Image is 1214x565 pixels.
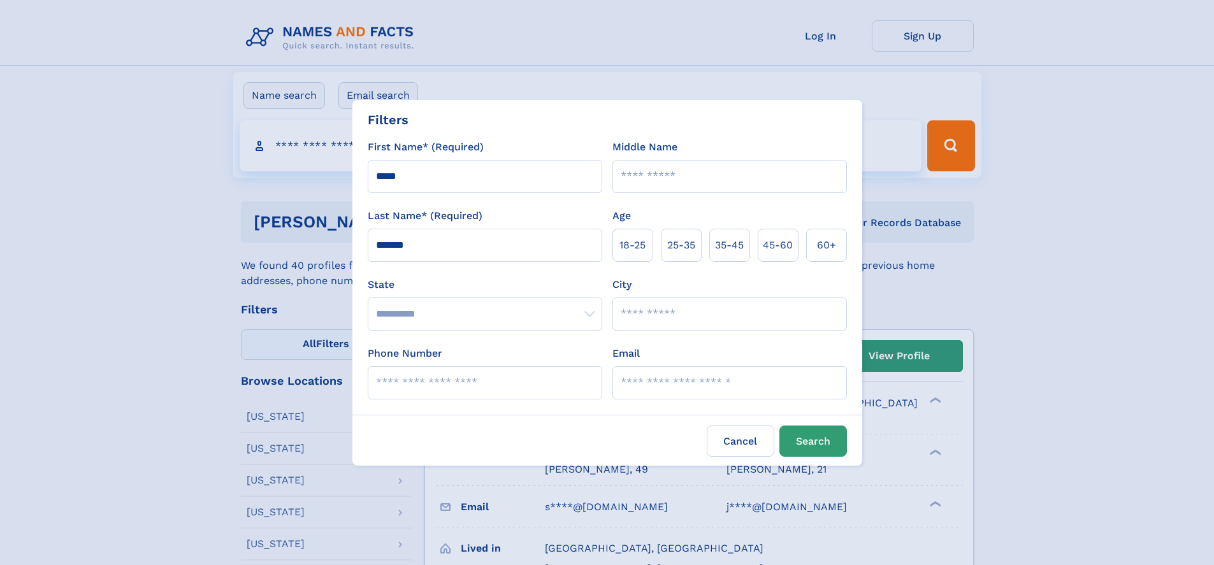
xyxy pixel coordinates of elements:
[368,139,484,155] label: First Name* (Required)
[817,238,836,253] span: 60+
[763,238,793,253] span: 45‑60
[715,238,744,253] span: 35‑45
[612,208,631,224] label: Age
[368,208,482,224] label: Last Name* (Required)
[619,238,646,253] span: 18‑25
[667,238,695,253] span: 25‑35
[368,277,602,292] label: State
[368,110,408,129] div: Filters
[368,346,442,361] label: Phone Number
[612,139,677,155] label: Middle Name
[779,426,847,457] button: Search
[707,426,774,457] label: Cancel
[612,346,640,361] label: Email
[612,277,632,292] label: City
